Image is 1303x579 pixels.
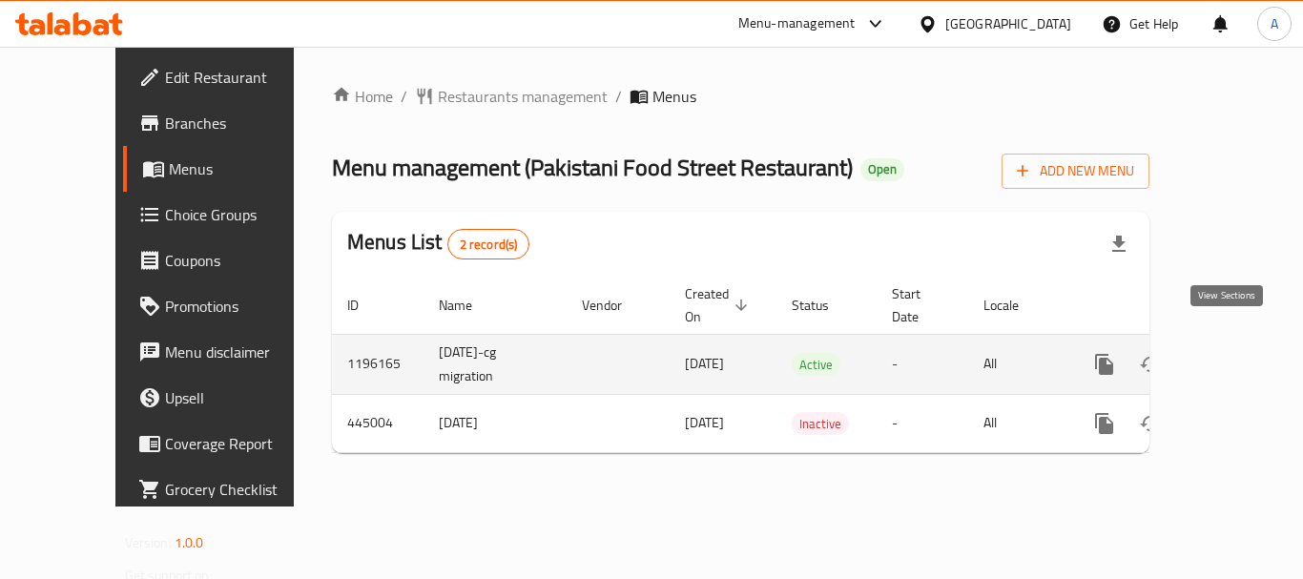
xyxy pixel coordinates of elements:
span: Menu management ( Pakistani Food Street Restaurant ) [332,146,853,189]
span: Add New Menu [1017,159,1134,183]
div: Total records count [447,229,530,259]
span: Name [439,294,497,317]
span: Locale [983,294,1044,317]
span: Promotions [165,295,318,318]
a: Promotions [123,283,333,329]
span: [DATE] [685,410,724,435]
div: Open [860,158,904,181]
span: Branches [165,112,318,134]
span: Menus [652,85,696,108]
span: 2 record(s) [448,236,529,254]
span: Grocery Checklist [165,478,318,501]
span: Start Date [892,282,945,328]
a: Menus [123,146,333,192]
a: Branches [123,100,333,146]
a: Upsell [123,375,333,421]
div: [GEOGRAPHIC_DATA] [945,13,1071,34]
a: Restaurants management [415,85,608,108]
div: Inactive [792,412,849,435]
span: Vendor [582,294,647,317]
nav: breadcrumb [332,85,1149,108]
td: 1196165 [332,334,424,394]
span: 1.0.0 [175,530,204,555]
span: Restaurants management [438,85,608,108]
a: Home [332,85,393,108]
button: more [1082,401,1127,446]
span: Coverage Report [165,432,318,455]
div: Active [792,353,840,376]
li: / [401,85,407,108]
button: Change Status [1127,401,1173,446]
td: [DATE]-cg migration [424,334,567,394]
td: 445004 [332,394,424,452]
td: - [877,394,968,452]
span: A [1271,13,1278,34]
span: ID [347,294,383,317]
a: Coupons [123,238,333,283]
span: Open [860,161,904,177]
span: Active [792,354,840,376]
td: - [877,334,968,394]
li: / [615,85,622,108]
button: Change Status [1127,341,1173,387]
span: Inactive [792,413,849,435]
table: enhanced table [332,277,1280,453]
button: more [1082,341,1127,387]
a: Choice Groups [123,192,333,238]
div: Export file [1096,221,1142,267]
span: Menu disclaimer [165,341,318,363]
span: Upsell [165,386,318,409]
span: Version: [125,530,172,555]
span: Status [792,294,854,317]
div: Menu-management [738,12,856,35]
a: Edit Restaurant [123,54,333,100]
td: All [968,334,1066,394]
span: Coupons [165,249,318,272]
span: Choice Groups [165,203,318,226]
td: All [968,394,1066,452]
th: Actions [1066,277,1280,335]
a: Grocery Checklist [123,466,333,512]
span: Menus [169,157,318,180]
a: Menu disclaimer [123,329,333,375]
span: [DATE] [685,351,724,376]
span: Edit Restaurant [165,66,318,89]
td: [DATE] [424,394,567,452]
span: Created On [685,282,754,328]
h2: Menus List [347,228,529,259]
button: Add New Menu [1002,154,1149,189]
a: Coverage Report [123,421,333,466]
